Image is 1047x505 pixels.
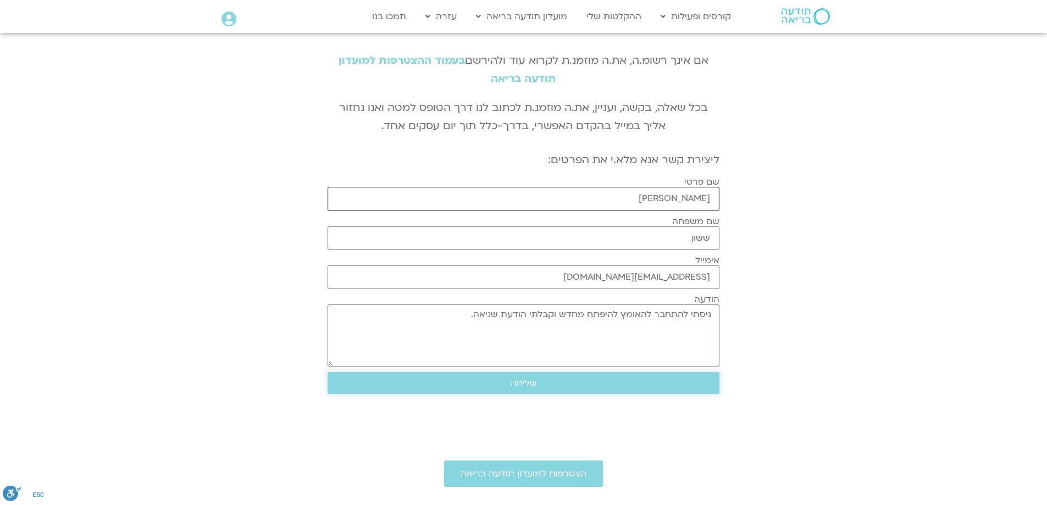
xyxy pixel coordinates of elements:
label: אימייל [695,256,719,265]
h2: ליצירת קשר אנא מלא.י את הפרטים: [328,154,719,166]
button: שליחה [328,372,719,394]
label: שם משפחה [672,217,719,226]
span: שליחה [511,378,537,388]
a: הצטרפות למועדון תודעה בריאה [444,460,603,487]
input: אימייל [328,265,719,289]
a: עזרה [420,6,462,27]
label: שם פרטי [684,177,719,187]
input: שם פרטי [328,187,719,210]
p: בכל שאלה, בקשה, ועניין, את.ה מוזמנ.ת לכתוב לנו דרך הטופס למטה ואנו נחזור אליך במייל בהקדם האפשרי,... [328,99,719,135]
a: תמכו בנו [367,6,412,27]
textarea: ניסתי להתחבר להאומץ להיפתח מחדש וקבלתי הודעת שגיאה. [328,304,719,367]
form: טופס חדש [328,177,719,399]
a: מועדון תודעה בריאה [470,6,573,27]
div: להתחברות לאתר אם אינך רשומ.ה, את.ה מוזמנ.ת לקרוא עוד ולהירשם [328,15,719,88]
img: תודעה בריאה [782,8,830,25]
a: קורסים ופעילות [655,6,736,27]
a: ההקלטות שלי [581,6,647,27]
label: הודעה [694,295,719,304]
a: בעמוד ההצטרפות למועדון תודעה בריאה [339,53,556,86]
input: שם משפחה [328,226,719,250]
span: הצטרפות למועדון תודעה בריאה [461,469,586,479]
